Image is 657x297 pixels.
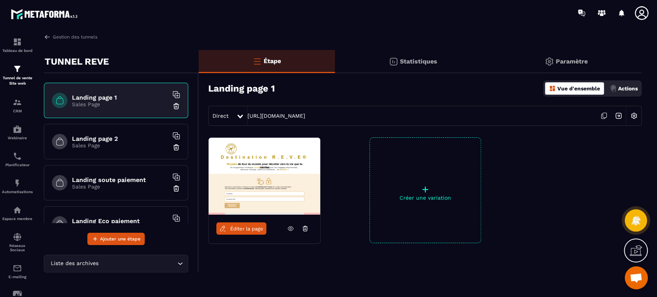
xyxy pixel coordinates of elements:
a: formationformationTunnel de vente Site web [2,58,33,92]
a: automationsautomationsEspace membre [2,200,33,227]
img: bars-o.4a397970.svg [252,57,262,66]
img: formation [13,37,22,47]
h6: Landing Eco paiement [72,217,168,225]
img: formation [13,98,22,107]
h6: Landing page 2 [72,135,168,142]
img: stats.20deebd0.svg [389,57,398,66]
span: Liste des archives [49,259,100,268]
img: setting-w.858f3a88.svg [627,108,641,123]
span: Éditer la page [230,226,263,232]
p: Réseaux Sociaux [2,244,33,252]
h6: Landing soute paiement [72,176,168,184]
a: Gestion des tunnels [44,33,97,40]
button: Ajouter une étape [87,233,145,245]
p: Sales Page [72,101,168,107]
img: image [209,138,320,215]
img: scheduler [13,152,22,161]
img: arrow-next.bcc2205e.svg [611,108,626,123]
a: formationformationTableau de bord [2,32,33,58]
img: setting-gr.5f69749f.svg [545,57,554,66]
img: social-network [13,232,22,242]
a: formationformationCRM [2,92,33,119]
p: Webinaire [2,136,33,140]
div: Search for option [44,255,188,272]
p: Tunnel de vente Site web [2,75,33,86]
img: automations [13,179,22,188]
img: arrow [44,33,51,40]
a: automationsautomationsWebinaire [2,119,33,146]
p: Paramètre [556,58,588,65]
a: Éditer la page [216,222,266,235]
p: + [370,184,481,195]
img: actions.d6e523a2.png [610,85,617,92]
img: trash [172,143,180,151]
span: Direct [212,113,229,119]
p: TUNNEL REVE [45,54,109,69]
span: Ajouter une étape [100,235,140,243]
p: Sales Page [72,184,168,190]
img: email [13,264,22,273]
a: schedulerschedulerPlanificateur [2,146,33,173]
p: Créer une variation [370,195,481,201]
a: social-networksocial-networkRéseaux Sociaux [2,227,33,258]
img: logo [11,7,80,21]
img: dashboard-orange.40269519.svg [549,85,556,92]
p: Automatisations [2,190,33,194]
p: Vue d'ensemble [557,85,600,92]
a: emailemailE-mailing [2,258,33,285]
div: Ouvrir le chat [625,266,648,289]
p: CRM [2,109,33,113]
img: automations [13,205,22,215]
p: Actions [618,85,638,92]
img: automations [13,125,22,134]
p: Étape [264,57,281,65]
p: Tableau de bord [2,48,33,53]
p: Espace membre [2,217,33,221]
p: Statistiques [400,58,437,65]
a: automationsautomationsAutomatisations [2,173,33,200]
p: Planificateur [2,163,33,167]
h3: Landing page 1 [208,83,275,94]
p: E-mailing [2,275,33,279]
img: formation [13,64,22,73]
img: trash [172,102,180,110]
a: [URL][DOMAIN_NAME] [247,113,305,119]
h6: Landing page 1 [72,94,168,101]
p: Sales Page [72,142,168,148]
img: trash [172,185,180,192]
input: Search for option [100,259,176,268]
